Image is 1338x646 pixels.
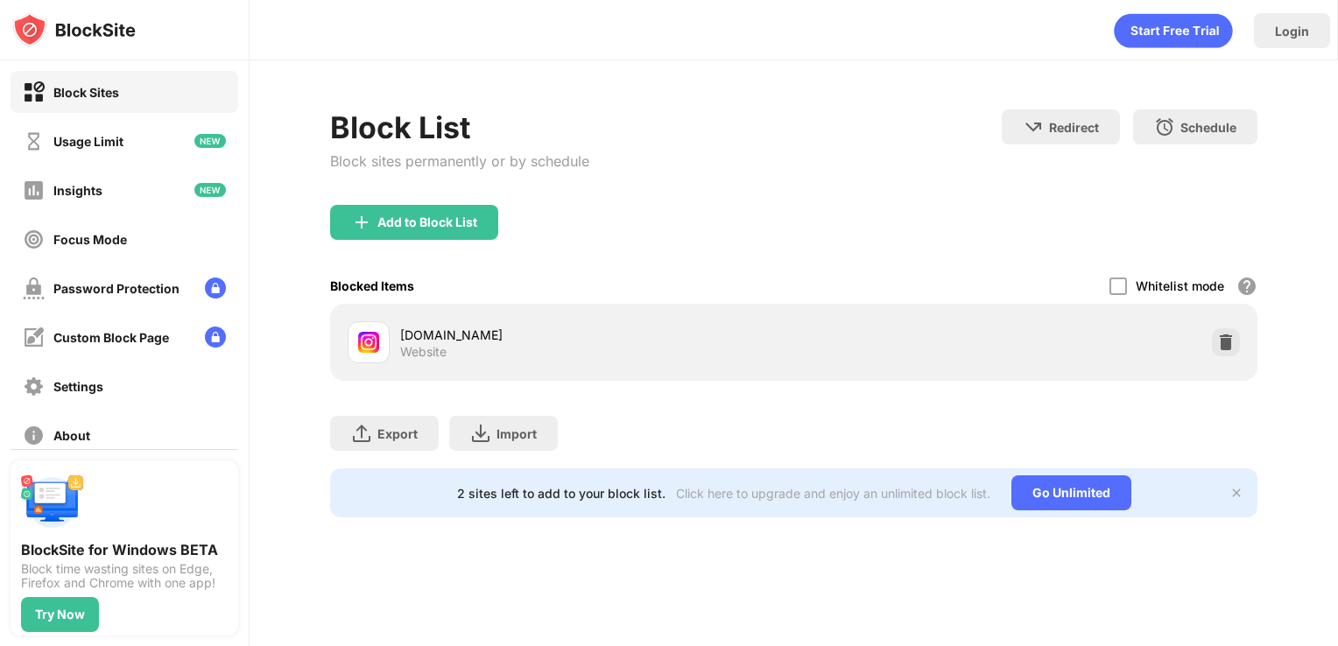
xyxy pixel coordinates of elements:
[496,426,537,441] div: Import
[205,327,226,348] img: lock-menu.svg
[53,281,180,296] div: Password Protection
[53,232,127,247] div: Focus Mode
[23,425,45,446] img: about-off.svg
[205,277,226,298] img: lock-menu.svg
[330,109,589,145] div: Block List
[23,376,45,397] img: settings-off.svg
[53,379,103,394] div: Settings
[21,471,84,534] img: push-desktop.svg
[676,486,990,501] div: Click here to upgrade and enjoy an unlimited block list.
[400,344,447,360] div: Website
[1180,120,1236,135] div: Schedule
[330,278,414,293] div: Blocked Items
[53,330,169,345] div: Custom Block Page
[35,607,85,621] div: Try Now
[53,428,90,443] div: About
[1011,475,1131,510] div: Go Unlimited
[21,541,228,558] div: BlockSite for Windows BETA
[457,486,665,501] div: 2 sites left to add to your block list.
[21,562,228,590] div: Block time wasting sites on Edge, Firefox and Chrome with one app!
[1136,278,1224,293] div: Whitelist mode
[23,327,45,348] img: customize-block-page-off.svg
[1229,486,1243,500] img: x-button.svg
[1049,120,1099,135] div: Redirect
[53,183,102,198] div: Insights
[330,152,589,170] div: Block sites permanently or by schedule
[1275,24,1309,39] div: Login
[12,12,136,47] img: logo-blocksite.svg
[194,183,226,197] img: new-icon.svg
[23,277,45,299] img: password-protection-off.svg
[194,134,226,148] img: new-icon.svg
[53,85,119,100] div: Block Sites
[377,426,418,441] div: Export
[23,228,45,250] img: focus-off.svg
[1114,13,1233,48] div: animation
[377,215,477,229] div: Add to Block List
[400,326,794,344] div: [DOMAIN_NAME]
[23,130,45,152] img: time-usage-off.svg
[53,134,123,149] div: Usage Limit
[358,332,379,353] img: favicons
[23,179,45,201] img: insights-off.svg
[23,81,45,103] img: block-on.svg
